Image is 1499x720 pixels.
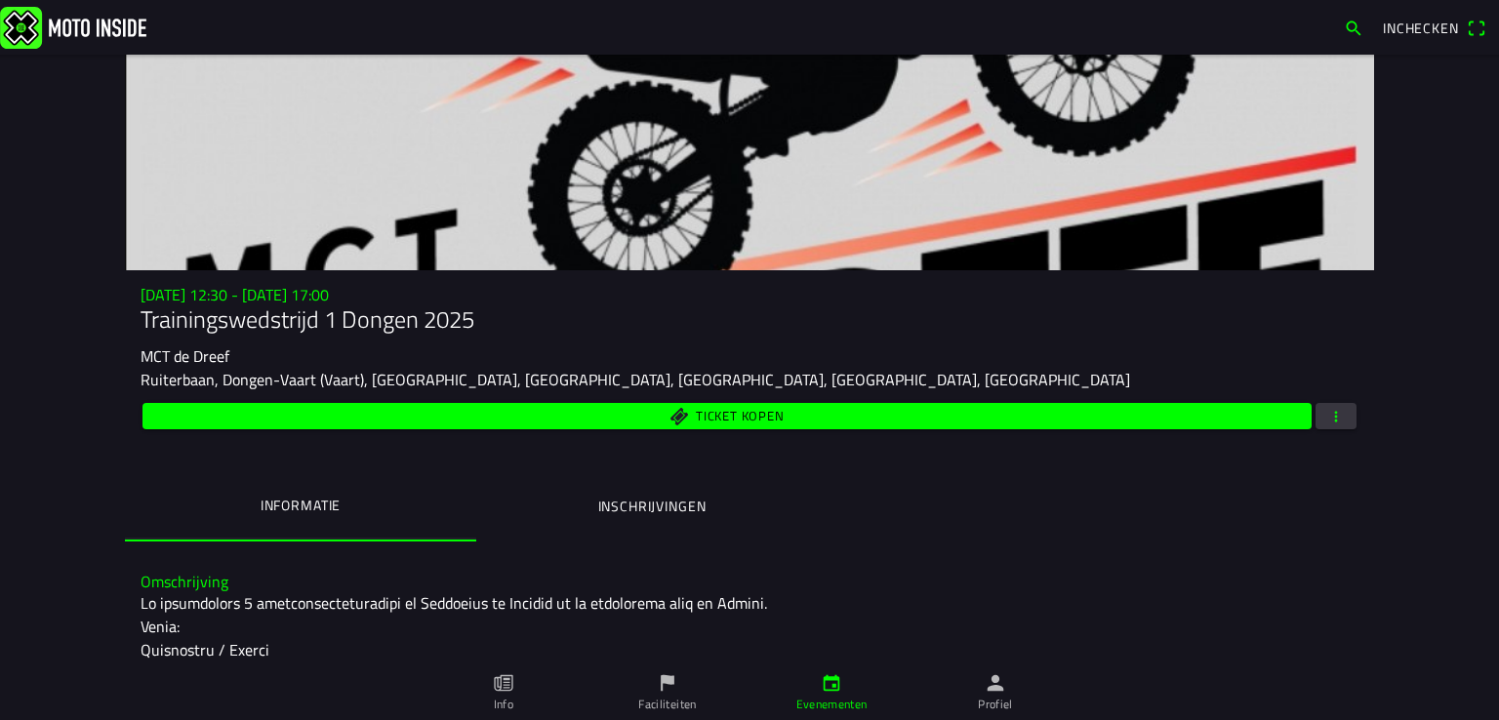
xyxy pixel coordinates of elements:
[493,672,514,694] ion-icon: paper
[796,696,868,713] ion-label: Evenementen
[657,672,678,694] ion-icon: flag
[141,573,1358,591] h3: Omschrijving
[141,286,1358,304] h3: [DATE] 12:30 - [DATE] 17:00
[141,344,229,368] ion-text: MCT de Dreef
[1334,11,1373,44] a: search
[978,696,1013,713] ion-label: Profiel
[598,496,707,517] ion-label: Inschrijvingen
[821,672,842,694] ion-icon: calendar
[638,696,696,713] ion-label: Faciliteiten
[1383,18,1459,38] span: Inchecken
[141,305,1358,334] h1: Trainingswedstrijd 1 Dongen 2025
[985,672,1006,694] ion-icon: person
[1373,11,1495,44] a: Incheckenqr scanner
[261,495,341,516] ion-label: Informatie
[141,368,1130,391] ion-text: Ruiterbaan, Dongen-Vaart (Vaart), [GEOGRAPHIC_DATA], [GEOGRAPHIC_DATA], [GEOGRAPHIC_DATA], [GEOGR...
[696,411,784,423] span: Ticket kopen
[494,696,513,713] ion-label: Info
